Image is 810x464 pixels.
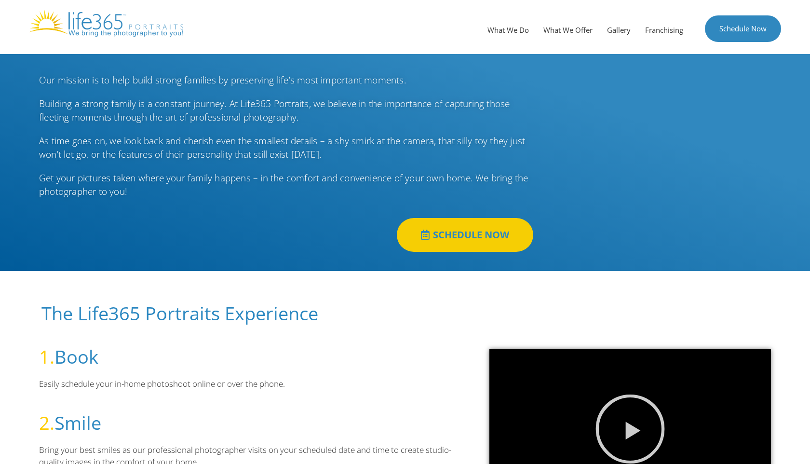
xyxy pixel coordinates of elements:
span: Get your pictures taken where your family happens – in the comfort and convenience of your own ho... [39,172,528,198]
a: SCHEDULE NOW [397,218,533,252]
span: SCHEDULE NOW [433,230,509,240]
a: Franchising [638,15,690,44]
img: Life365 [29,10,183,37]
p: Easily schedule your in-home photoshoot online or over the phone. [39,378,460,390]
span: Building a strong family is a constant journey. At Life365 Portraits, we believe in the importanc... [39,97,510,124]
span: The Life365 Portraits Experience [41,300,318,326]
span: As time goes on, we look back and cherish even the smallest details – a shy smirk at the camera, ... [39,135,525,161]
span: Our mission is to help build strong families by preserving life’s most important moments. [39,74,406,86]
span: 1. [39,344,54,369]
a: Book [54,344,98,369]
a: What We Offer [536,15,600,44]
a: Gallery [600,15,638,44]
span: 2. [39,410,54,435]
a: What We Do [480,15,536,44]
a: Schedule Now [705,15,781,42]
a: Smile [54,410,101,435]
